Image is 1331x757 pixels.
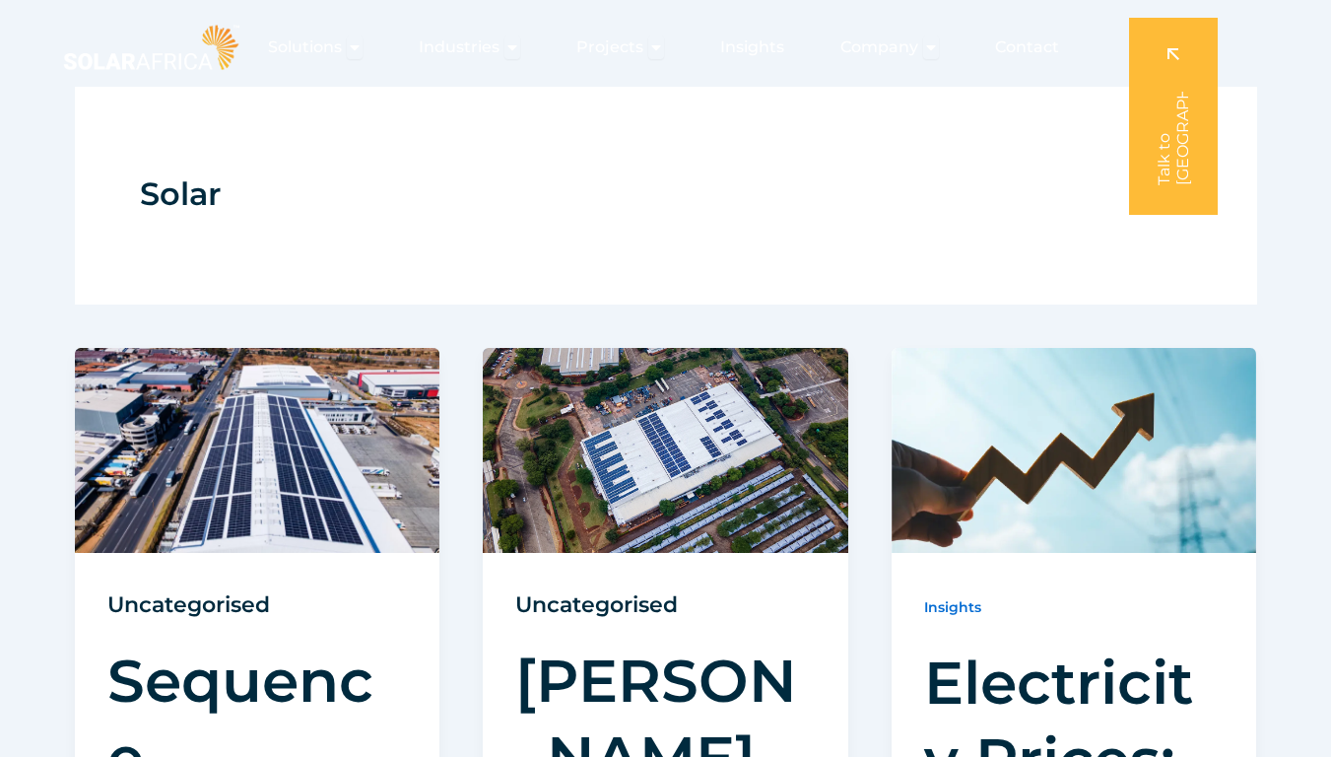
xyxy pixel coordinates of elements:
[107,585,408,625] span: Uncategorised
[243,28,1075,67] div: Menu Toggle
[576,35,643,59] span: Projects
[892,348,1257,553] img: Electricity Prices: How Businesses Can Stay Ahead of Hikes
[268,35,342,59] span: Solutions
[515,585,816,625] span: Uncategorised
[243,28,1075,67] nav: Menu
[840,35,918,59] span: Company
[419,35,499,59] span: Industries
[924,598,981,616] a: Insights
[140,152,1192,236] h1: Solar
[995,35,1059,59] a: Contact
[483,348,848,553] img: Yanfeng Rosslyn (Seating) SolarAfrica Solar Energy Project 1
[720,35,784,59] a: Insights
[75,348,440,553] img: Sequence Logistics Solar Energy SolarAfrica Projects 1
